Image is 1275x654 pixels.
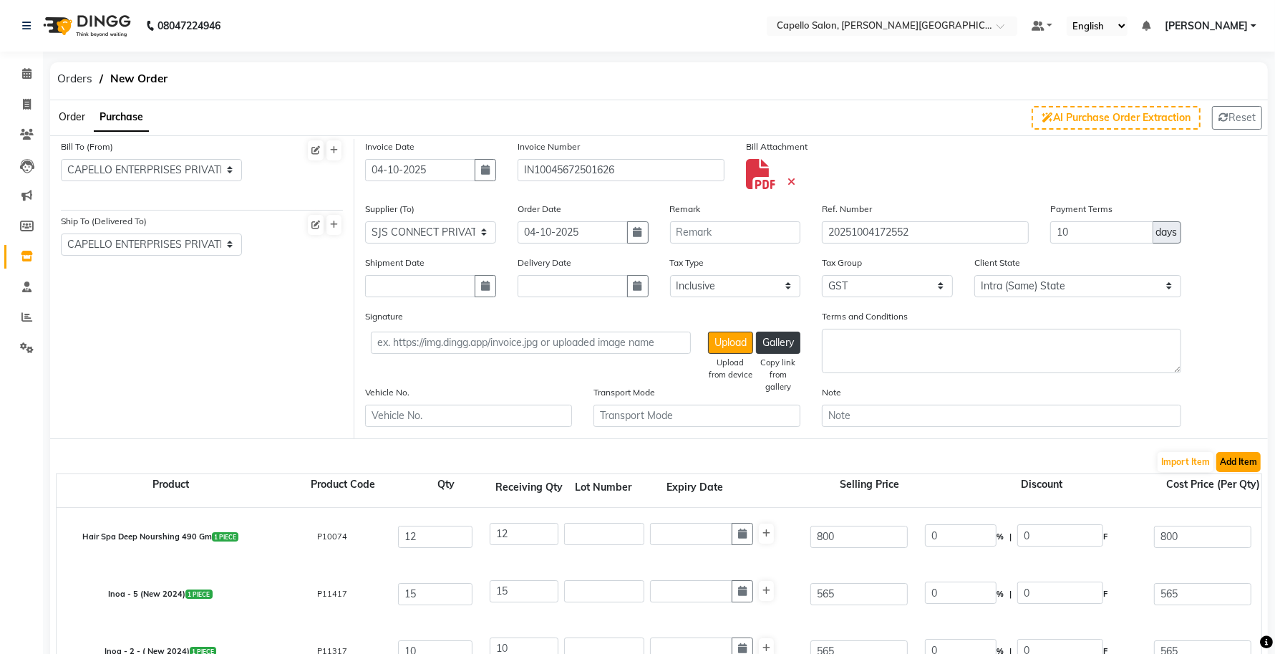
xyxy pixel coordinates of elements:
[400,477,492,507] div: Qty
[1103,582,1107,606] span: F
[1032,106,1201,130] button: AI Purchase Order Extraction
[50,66,100,92] span: Orders
[1050,203,1112,216] label: Payment Terms
[1156,225,1178,240] span: days
[822,405,1181,427] input: Note
[822,386,841,399] label: Note
[1158,452,1213,472] button: Import Item
[275,582,389,605] div: P11417
[518,203,561,216] label: Order Date
[100,110,143,123] span: Purchase
[365,310,403,323] label: Signature
[756,357,800,393] div: Copy link from gallery
[1212,106,1262,130] button: Reset
[212,532,239,541] span: 1 PIECE
[1009,582,1012,606] span: |
[670,256,704,269] label: Tax Type
[1216,452,1261,472] button: Add Item
[61,140,113,153] label: Bill To (From)
[103,66,175,92] span: New Order
[997,525,1004,549] span: %
[593,386,655,399] label: Transport Mode
[1164,475,1264,494] span: Cost Price (Per Qty)
[644,480,747,495] div: Expiry Date
[670,221,801,244] input: Remark
[365,405,572,427] input: Vehicle No.
[57,477,286,507] div: Product
[997,582,1004,606] span: %
[365,140,415,153] label: Invoice Date
[1165,19,1248,34] span: [PERSON_NAME]
[365,386,409,399] label: Vehicle No.
[59,110,85,123] span: Order
[708,332,753,354] button: Upload
[46,582,275,605] div: Inoa - 5 (New 2024)
[822,203,872,216] label: Ref. Number
[756,332,800,354] button: Gallery
[286,477,400,507] div: Product Code
[495,480,563,495] div: Receiving Qty
[371,332,691,354] input: ex. https://img.dingg.app/invoice.jpg or uploaded image name
[822,221,1029,244] input: Reference Number
[670,203,701,216] label: Remark
[518,256,571,269] label: Delivery Date
[746,140,808,153] label: Bill Attachment
[822,256,862,269] label: Tax Group
[365,203,415,216] label: Supplier (To)
[275,524,389,548] div: P10074
[37,6,135,46] img: logo
[593,405,800,427] input: Transport Mode
[185,590,213,598] span: 1 PIECE
[1103,525,1107,549] span: F
[365,256,425,269] label: Shipment Date
[157,6,220,46] b: 08047224946
[822,310,908,323] label: Terms and Conditions
[518,140,580,153] label: Invoice Number
[1009,525,1012,549] span: |
[518,159,724,181] input: Invoice Number
[927,477,1156,507] div: Discount
[61,215,147,228] label: Ship To (Delivered To)
[46,524,275,548] div: Hair Spa Deep Nourshing 490 Gm
[708,357,753,381] div: Upload from device
[563,480,644,495] div: Lot Number
[974,256,1020,269] label: Client State
[838,475,903,494] span: Selling Price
